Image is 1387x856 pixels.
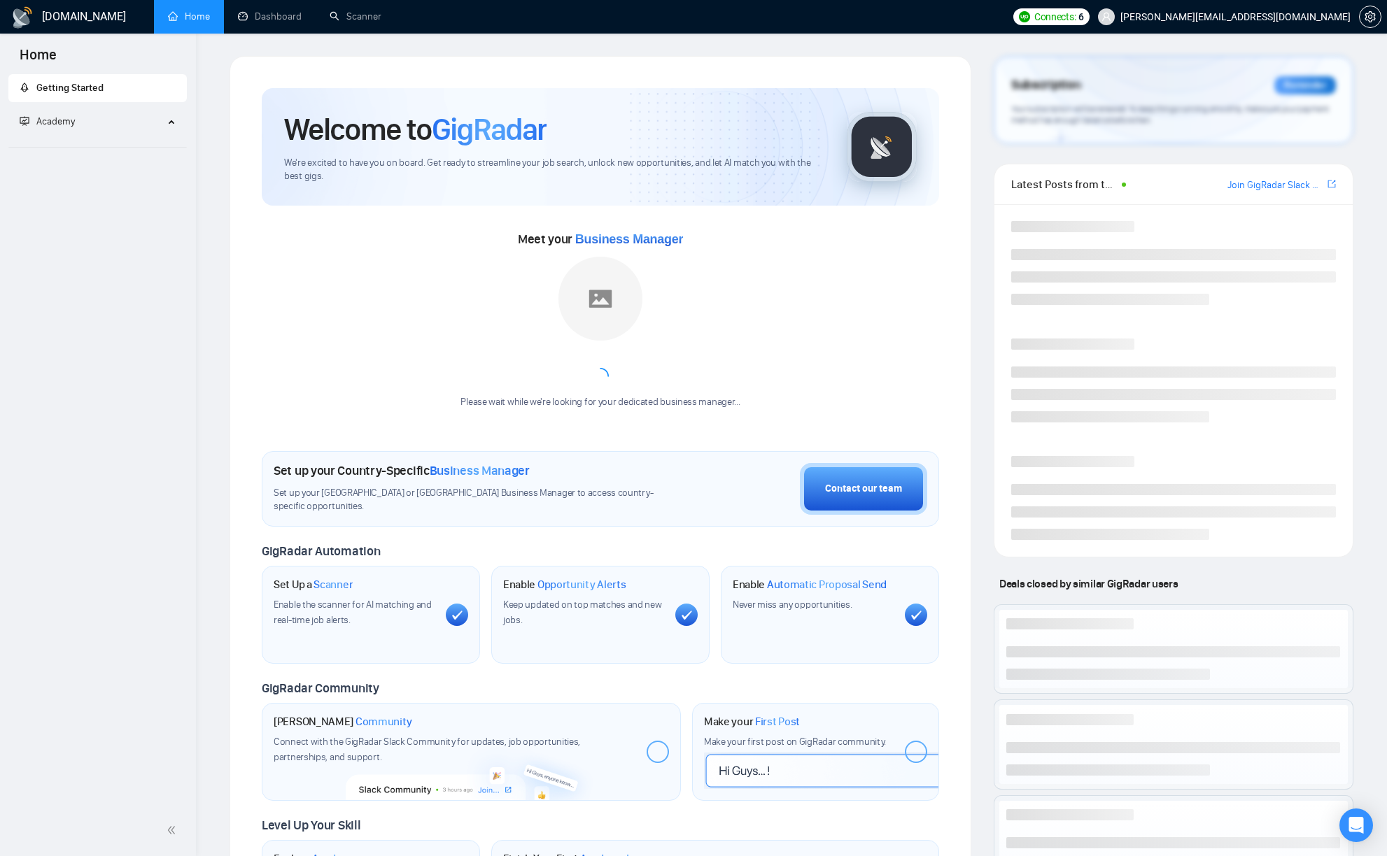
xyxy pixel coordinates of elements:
[8,74,187,102] li: Getting Started
[755,715,800,729] span: First Post
[1078,9,1084,24] span: 6
[1227,178,1325,193] a: Join GigRadar Slack Community
[733,599,852,611] span: Never miss any opportunities.
[1339,808,1373,842] div: Open Intercom Messenger
[589,364,612,388] span: loading
[262,818,360,833] span: Level Up Your Skill
[167,823,181,837] span: double-left
[20,116,29,126] span: fund-projection-screen
[262,543,380,559] span: GigRadar Automation
[11,6,34,29] img: logo
[274,715,412,729] h1: [PERSON_NAME]
[452,396,748,409] div: Please wait while we're looking for your dedicated business manager...
[503,578,626,592] h1: Enable
[1359,6,1381,28] button: setting
[994,571,1183,596] span: Deals closed by similar GigRadar users
[733,578,887,592] h1: Enable
[314,578,353,592] span: Scanner
[274,487,666,513] span: Set up your [GEOGRAPHIC_DATA] or [GEOGRAPHIC_DATA] Business Manager to access country-specific op...
[20,115,75,127] span: Academy
[36,115,75,127] span: Academy
[825,481,902,497] div: Contact our team
[1034,9,1076,24] span: Connects:
[274,463,530,478] h1: Set up your Country-Specific
[1011,73,1080,97] span: Subscription
[1011,104,1329,126] span: Your subscription will be renewed. To keep things running smoothly, make sure your payment method...
[704,736,886,748] span: Make your first post on GigRadar community.
[274,599,432,626] span: Enable the scanner for AI matching and real-time job alerts.
[518,231,683,247] span: Meet your
[262,680,379,696] span: GigRadar Community
[847,112,917,182] img: gigradar-logo.png
[1328,178,1336,191] a: export
[537,578,626,592] span: Opportunity Alerts
[767,578,887,592] span: Automatic Proposal Send
[284,110,547,148] h1: Welcome to
[20,83,29,92] span: rocket
[1359,11,1381,22] a: setting
[8,141,187,150] li: Academy Homepage
[168,10,210,22] a: homeHome
[346,741,596,801] img: slackcommunity-bg.png
[238,10,302,22] a: dashboardDashboard
[1101,12,1111,22] span: user
[704,715,800,729] h1: Make your
[36,82,104,94] span: Getting Started
[355,715,412,729] span: Community
[432,110,547,148] span: GigRadar
[274,736,580,763] span: Connect with the GigRadar Slack Community for updates, job opportunities, partnerships, and support.
[800,463,927,515] button: Contact our team
[1274,76,1336,94] div: Reminder
[503,599,662,626] span: Keep updated on top matches and new jobs.
[575,232,683,246] span: Business Manager
[558,257,642,341] img: placeholder.png
[1360,11,1381,22] span: setting
[1328,178,1336,190] span: export
[274,578,353,592] h1: Set Up a
[284,157,824,183] span: We're excited to have you on board. Get ready to streamline your job search, unlock new opportuni...
[330,10,381,22] a: searchScanner
[8,45,68,74] span: Home
[430,463,530,478] span: Business Manager
[1011,176,1118,193] span: Latest Posts from the GigRadar Community
[1019,11,1030,22] img: upwork-logo.png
